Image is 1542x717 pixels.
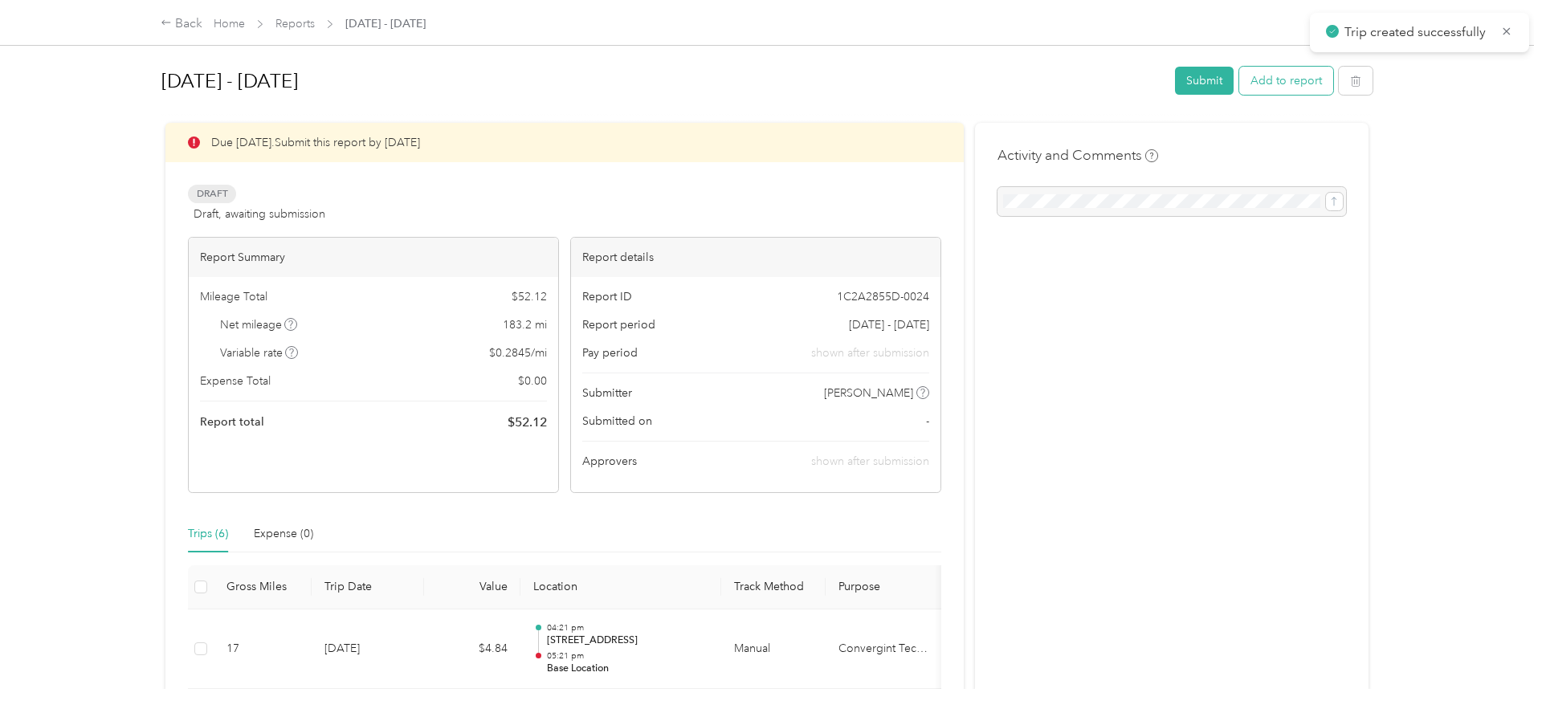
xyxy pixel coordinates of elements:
[721,609,826,690] td: Manual
[997,145,1158,165] h4: Activity and Comments
[189,238,558,277] div: Report Summary
[424,565,520,609] th: Value
[275,17,315,31] a: Reports
[214,609,312,690] td: 17
[194,206,325,222] span: Draft, awaiting submission
[312,609,424,690] td: [DATE]
[165,123,964,162] div: Due [DATE]. Submit this report by [DATE]
[200,413,264,430] span: Report total
[926,413,929,430] span: -
[214,565,312,609] th: Gross Miles
[1344,22,1489,43] p: Trip created successfully
[220,316,298,333] span: Net mileage
[200,288,267,305] span: Mileage Total
[826,609,946,690] td: Convergint Technologies
[582,413,652,430] span: Submitted on
[571,238,940,277] div: Report details
[188,525,228,543] div: Trips (6)
[312,565,424,609] th: Trip Date
[826,565,946,609] th: Purpose
[849,316,929,333] span: [DATE] - [DATE]
[811,344,929,361] span: shown after submission
[188,185,236,203] span: Draft
[582,316,655,333] span: Report period
[1452,627,1542,717] iframe: Everlance-gr Chat Button Frame
[518,373,547,389] span: $ 0.00
[512,288,547,305] span: $ 52.12
[508,413,547,432] span: $ 52.12
[582,288,632,305] span: Report ID
[811,454,929,468] span: shown after submission
[161,14,202,34] div: Back
[582,453,637,470] span: Approvers
[503,316,547,333] span: 183.2 mi
[220,344,299,361] span: Variable rate
[345,15,426,32] span: [DATE] - [DATE]
[520,565,721,609] th: Location
[254,525,313,543] div: Expense (0)
[721,565,826,609] th: Track Method
[547,650,709,662] p: 05:21 pm
[837,288,929,305] span: 1C2A2855D-0024
[489,344,547,361] span: $ 0.2845 / mi
[1239,67,1333,95] button: Add to report
[214,17,245,31] a: Home
[1175,67,1234,95] button: Submit
[161,62,1164,100] h1: Sept 1 - 30, 2025
[424,609,520,690] td: $4.84
[582,344,638,361] span: Pay period
[547,633,709,648] p: [STREET_ADDRESS]
[547,622,709,633] p: 04:21 pm
[547,662,709,676] p: Base Location
[824,385,913,401] span: [PERSON_NAME]
[582,385,632,401] span: Submitter
[200,373,271,389] span: Expense Total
